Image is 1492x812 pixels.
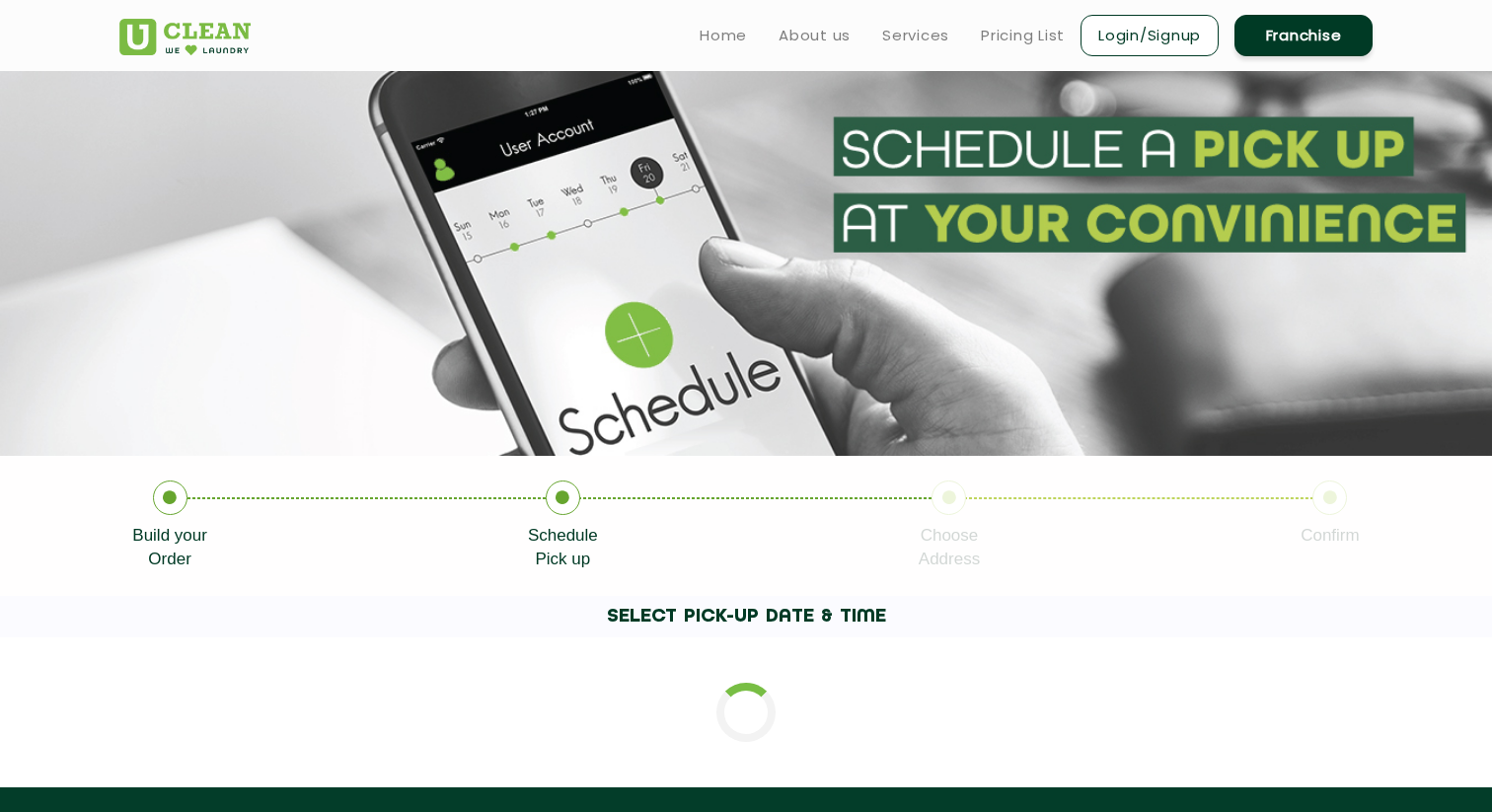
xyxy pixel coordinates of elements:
[132,524,207,571] p: Build your Order
[981,24,1065,47] a: Pricing List
[119,19,251,55] img: UClean Laundry and Dry Cleaning
[1234,15,1373,56] a: Franchise
[1301,524,1360,548] p: Confirm
[882,24,949,47] a: Services
[700,24,747,47] a: Home
[779,24,851,47] a: About us
[1081,15,1219,56] a: Login/Signup
[919,524,980,571] p: Choose Address
[528,524,598,571] p: Schedule Pick up
[149,596,1343,637] h1: SELECT PICK-UP DATE & TIME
